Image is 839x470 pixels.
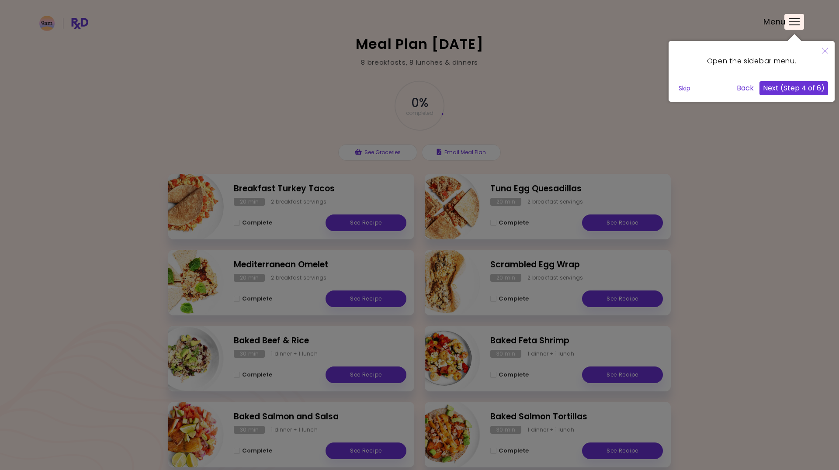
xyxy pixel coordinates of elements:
[733,81,757,95] button: Back
[675,82,694,95] button: Skip
[759,81,828,95] button: Next (Step 4 of 6)
[675,48,828,75] div: Open the sidebar menu.
[669,41,835,102] div: Open the sidebar menu.
[815,41,835,62] button: Close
